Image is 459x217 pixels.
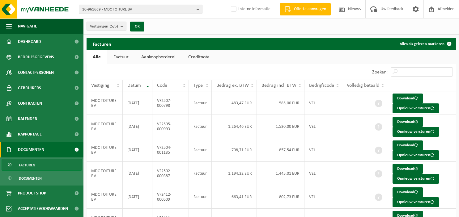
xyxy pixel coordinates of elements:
td: Factuur [189,115,212,138]
a: Download [393,164,423,174]
td: [DATE] [123,185,152,209]
button: 10-961669 - MDC TOITURE BV [79,5,202,14]
td: Factuur [189,185,212,209]
a: Aankoopborderel [135,50,182,64]
span: Vestigingen [90,22,118,31]
td: [DATE] [123,115,152,138]
td: MDC TOITURE BV [87,162,123,185]
span: Facturen [19,159,35,171]
td: MDC TOITURE BV [87,115,123,138]
td: [DATE] [123,91,152,115]
td: 857,54 EUR [257,138,304,162]
td: VEL [304,91,342,115]
a: Download [393,140,423,150]
button: OK [130,22,144,31]
h2: Facturen [87,38,117,50]
td: Factuur [189,91,212,115]
span: Documenten [18,142,44,157]
span: Gebruikers [18,80,41,96]
span: Bedrag ex. BTW [216,83,249,88]
a: Download [393,117,423,127]
td: MDC TOITURE BV [87,138,123,162]
label: Interne informatie [230,5,270,14]
span: Acceptatievoorwaarden [18,201,68,216]
td: VF2502-000387 [152,162,189,185]
td: VF2412-000509 [152,185,189,209]
td: Factuur [189,162,212,185]
span: Rapportage [18,127,42,142]
button: Alles als gelezen markeren [395,38,455,50]
a: Factuur [107,50,135,64]
span: Datum [127,83,141,88]
span: Product Shop [18,186,46,201]
td: 1.264,46 EUR [212,115,257,138]
a: Documenten [2,172,82,184]
td: VF2505-000993 [152,115,189,138]
td: 1.530,00 EUR [257,115,304,138]
span: Contracten [18,96,42,111]
span: Vestiging [91,83,109,88]
td: [DATE] [123,138,152,162]
button: Opnieuw versturen [393,150,439,160]
a: Alle [87,50,107,64]
a: Download [393,94,423,103]
td: VEL [304,138,342,162]
td: 1.445,01 EUR [257,162,304,185]
span: Bedrag incl. BTW [261,83,296,88]
td: 663,41 EUR [212,185,257,209]
td: 708,71 EUR [212,138,257,162]
td: 483,47 EUR [212,91,257,115]
a: Facturen [2,159,82,171]
button: Opnieuw versturen [393,197,439,207]
button: Opnieuw versturen [393,103,439,113]
td: 585,00 EUR [257,91,304,115]
span: Offerte aanvragen [292,6,328,12]
span: Bedrijfsgegevens [18,49,54,65]
a: Creditnota [182,50,216,64]
td: VEL [304,162,342,185]
span: Volledig betaald [347,83,379,88]
span: Code [157,83,167,88]
td: VEL [304,185,342,209]
td: 1.194,22 EUR [212,162,257,185]
span: Kalender [18,111,37,127]
span: Contactpersonen [18,65,54,80]
a: Download [393,187,423,197]
span: Dashboard [18,34,41,49]
span: Navigatie [18,19,37,34]
label: Zoeken: [372,70,388,75]
td: 802,73 EUR [257,185,304,209]
td: MDC TOITURE BV [87,185,123,209]
a: Offerte aanvragen [280,3,331,15]
span: Bedrijfscode [309,83,334,88]
span: Type [193,83,203,88]
td: VEL [304,115,342,138]
button: Opnieuw versturen [393,127,439,137]
button: Vestigingen(5/5) [87,22,126,31]
td: Factuur [189,138,212,162]
td: [DATE] [123,162,152,185]
count: (5/5) [110,24,118,28]
span: Documenten [19,173,42,184]
button: Opnieuw versturen [393,174,439,184]
td: VF2504-001135 [152,138,189,162]
td: MDC TOITURE BV [87,91,123,115]
td: VF2507-000798 [152,91,189,115]
span: 10-961669 - MDC TOITURE BV [82,5,194,14]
